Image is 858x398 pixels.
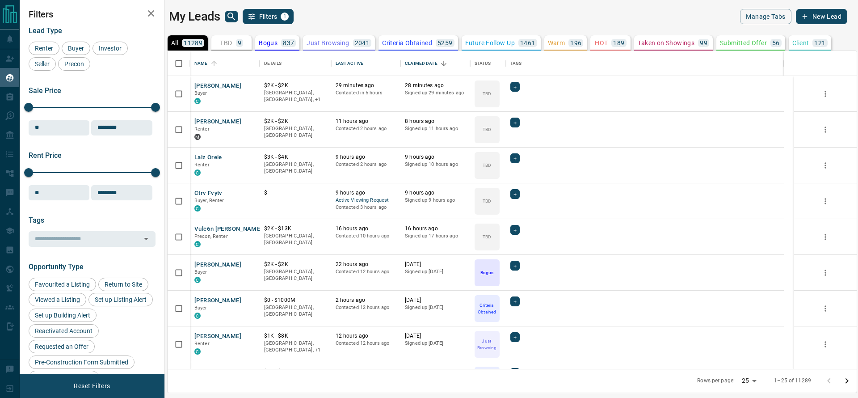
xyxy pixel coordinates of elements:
p: TBD [483,198,491,204]
span: + [513,154,517,163]
button: [PERSON_NAME] [194,118,241,126]
p: Signed up 9 hours ago [405,197,466,204]
button: Vulc6n [PERSON_NAME] [194,225,262,233]
p: 196 [570,40,581,46]
button: Open [140,233,152,245]
p: Contacted 12 hours ago [336,268,396,275]
span: + [513,118,517,127]
p: $2K - $2K [264,82,327,89]
p: 16 hours ago [336,225,396,233]
div: Seller [29,57,56,71]
div: Status [475,51,491,76]
div: Buyer [62,42,90,55]
span: + [513,297,517,306]
p: 22 hours ago [336,261,396,268]
div: Name [190,51,260,76]
p: 12 hours ago [336,332,396,340]
p: Bogus [259,40,278,46]
span: Precon, Renter [194,233,228,239]
p: $3K - $4K [264,153,327,161]
span: Lead Type [29,26,62,35]
p: Just Browsing [475,338,499,351]
p: [DATE] [405,261,466,268]
p: 2 hours ago [336,296,396,304]
p: 2041 [355,40,370,46]
div: Investor [93,42,128,55]
span: Requested an Offer [32,343,92,350]
div: condos.ca [194,241,201,247]
div: Viewed a Listing [29,293,86,306]
p: Contacted 10 hours ago [336,233,396,240]
div: Renter [29,42,59,55]
div: condos.ca [194,205,201,212]
p: $2K - $2K [264,118,327,125]
div: Last Active [336,51,363,76]
p: 1–25 of 11289 [774,377,811,385]
div: + [510,225,520,235]
button: [PERSON_NAME] [194,368,241,377]
div: Details [264,51,282,76]
div: condos.ca [194,98,201,104]
p: 29 minutes ago [336,82,396,89]
div: Claimed Date [405,51,437,76]
p: Toronto [264,89,327,103]
p: Warm [548,40,565,46]
p: Rows per page: [697,377,735,385]
p: [GEOGRAPHIC_DATA], [GEOGRAPHIC_DATA] [264,304,327,318]
button: Manage Tabs [740,9,791,24]
p: Contacted 2 hours ago [336,125,396,132]
span: Investor [96,45,125,52]
p: [GEOGRAPHIC_DATA], [GEOGRAPHIC_DATA] [264,161,327,175]
div: Claimed Date [400,51,470,76]
span: + [513,225,517,234]
p: Toronto [264,340,327,354]
p: HOT [595,40,608,46]
span: Buyer [194,269,207,275]
p: 1461 [520,40,535,46]
span: Active Viewing Request [336,197,396,204]
p: Contacted 12 hours ago [336,340,396,347]
span: + [513,82,517,91]
button: Reset Filters [68,378,116,394]
p: 5259 [437,40,453,46]
div: condos.ca [194,348,201,355]
p: 28 minutes ago [405,82,466,89]
span: Precon [61,60,87,68]
p: TBD [220,40,232,46]
button: more [819,159,832,172]
p: 121 [814,40,825,46]
button: Sort [208,57,220,70]
p: Bogus [480,269,493,276]
p: 8 hours ago [405,118,466,125]
p: 9 hours ago [336,189,396,197]
div: + [510,153,520,163]
p: [DATE] [405,368,466,376]
div: + [510,368,520,378]
p: Signed up 10 hours ago [405,161,466,168]
h2: Filters [29,9,156,20]
button: [PERSON_NAME] [194,82,241,90]
p: $2K - $2K [264,261,327,268]
div: Details [260,51,331,76]
span: + [513,261,517,270]
div: + [510,261,520,271]
p: Signed up 29 minutes ago [405,89,466,97]
button: more [819,266,832,279]
h1: My Leads [169,9,220,24]
span: Renter [194,162,210,168]
div: Precon [58,57,90,71]
div: Pre-Construction Form Submitted [29,356,135,369]
span: Opportunity Type [29,263,84,271]
span: Pre-Construction Form Submitted [32,359,131,366]
p: $3K - $3K [264,368,327,376]
p: Contacted 2 hours ago [336,161,396,168]
button: Go to next page [838,372,856,390]
div: Favourited a Listing [29,278,96,291]
span: 1 [282,13,288,20]
div: Requested an Offer [29,340,95,353]
button: [PERSON_NAME] [194,296,241,305]
p: 56 [772,40,780,46]
div: Set up Listing Alert [88,293,153,306]
div: condos.ca [194,313,201,319]
span: + [513,368,517,377]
